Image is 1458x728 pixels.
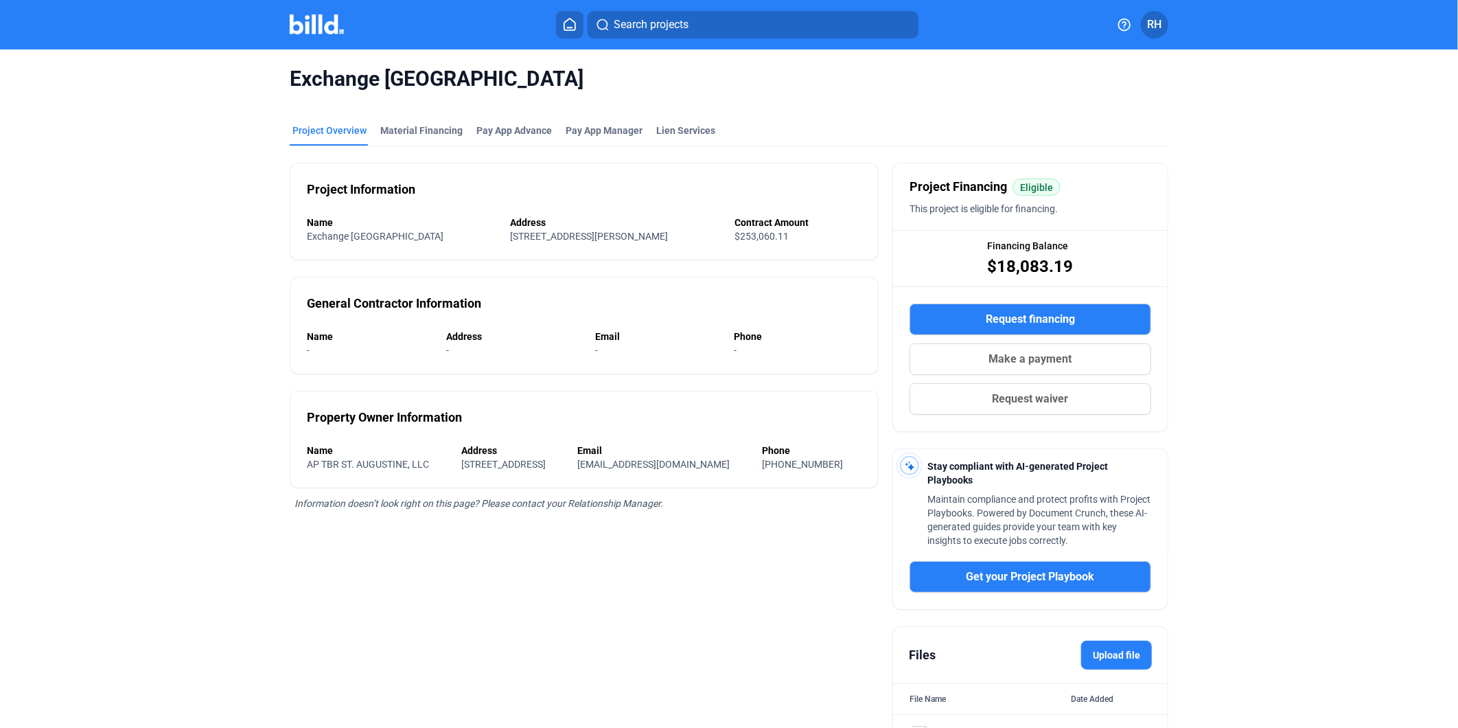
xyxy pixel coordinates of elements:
div: Address [461,444,564,457]
span: Search projects [614,16,688,33]
mat-chip: Eligible [1012,179,1061,196]
span: Exchange [GEOGRAPHIC_DATA] [290,66,1168,92]
span: Exchange [GEOGRAPHIC_DATA] [307,231,443,242]
div: Lien Services [656,124,715,137]
span: This project is eligible for financing. [910,203,1058,214]
button: Make a payment [910,343,1151,375]
div: Files [909,646,936,665]
span: - [307,345,310,356]
span: Get your Project Playbook [967,569,1095,585]
div: Name [307,216,496,229]
span: [PHONE_NUMBER] [762,459,843,470]
span: - [734,345,737,356]
div: Phone [734,330,861,343]
span: [EMAIL_ADDRESS][DOMAIN_NAME] [578,459,730,470]
button: Search projects [588,11,918,38]
span: Make a payment [989,351,1072,367]
div: Email [596,330,720,343]
button: RH [1141,11,1168,38]
span: Request financing [986,311,1075,328]
span: Request waiver [993,391,1069,407]
span: Stay compliant with AI-generated Project Playbooks [927,461,1108,486]
span: Information doesn’t look right on this page? Please contact your Relationship Manager. [294,498,663,509]
div: Material Financing [380,124,463,137]
div: Name [307,330,432,343]
span: Project Financing [910,177,1007,196]
div: Phone [762,444,861,457]
label: Upload file [1081,641,1152,670]
span: $18,083.19 [988,255,1074,277]
div: Project Information [307,180,415,199]
div: General Contractor Information [307,294,481,313]
div: Date Added [1071,692,1151,706]
button: Get your Project Playbook [910,561,1151,593]
span: [STREET_ADDRESS][PERSON_NAME] [510,231,668,242]
div: Email [578,444,749,457]
div: Contract Amount [734,216,861,229]
div: Address [510,216,721,229]
span: Pay App Manager [566,124,643,137]
div: Name [307,444,448,457]
span: AP TBR ST. AUGUSTINE, LLC [307,459,429,470]
span: - [446,345,449,356]
span: Financing Balance [988,239,1069,253]
button: Request waiver [910,383,1151,415]
span: Maintain compliance and protect profits with Project Playbooks. Powered by Document Crunch, these... [927,494,1150,546]
div: Address [446,330,581,343]
span: - [596,345,599,356]
div: Pay App Advance [476,124,552,137]
div: File Name [910,692,946,706]
button: Request financing [910,304,1151,335]
span: $253,060.11 [734,231,789,242]
img: Billd Company Logo [290,14,344,34]
span: RH [1148,16,1162,33]
div: Project Overview [292,124,367,137]
span: [STREET_ADDRESS] [461,459,546,470]
div: Property Owner Information [307,408,462,427]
